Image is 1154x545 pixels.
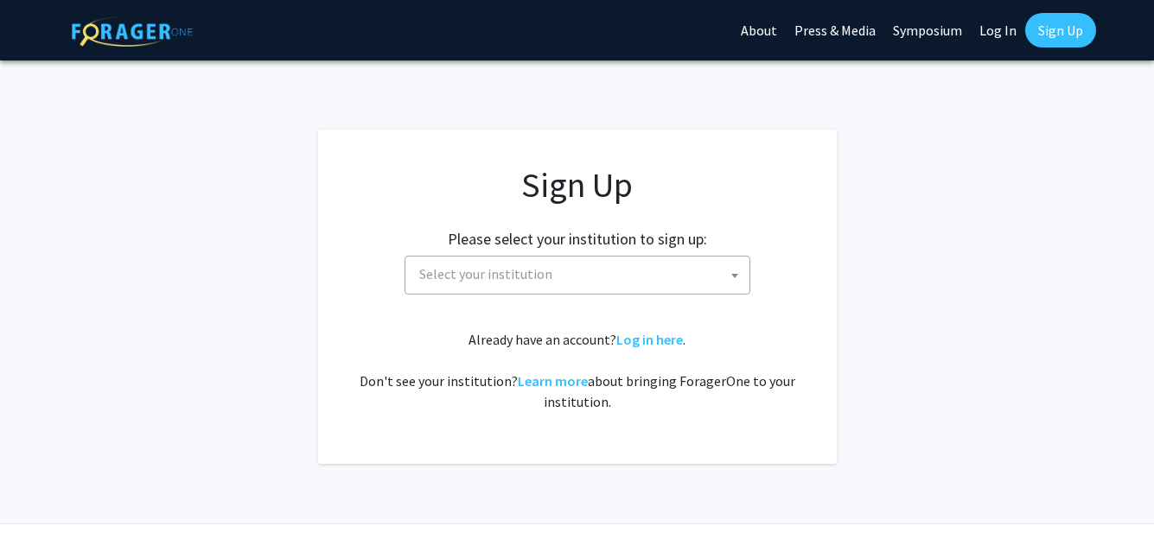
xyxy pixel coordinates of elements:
[616,331,683,348] a: Log in here
[1025,13,1096,48] a: Sign Up
[448,230,707,249] h2: Please select your institution to sign up:
[353,164,802,206] h1: Sign Up
[518,372,588,390] a: Learn more about bringing ForagerOne to your institution
[405,256,750,295] span: Select your institution
[419,265,552,282] span: Select your institution
[412,257,749,292] span: Select your institution
[353,329,802,412] div: Already have an account? . Don't see your institution? about bringing ForagerOne to your institut...
[72,16,193,47] img: ForagerOne Logo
